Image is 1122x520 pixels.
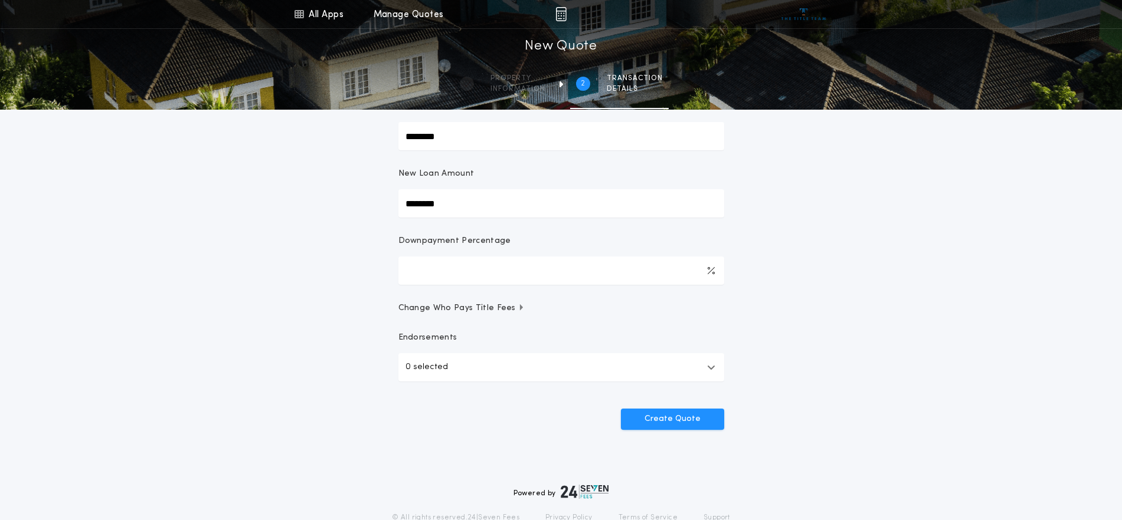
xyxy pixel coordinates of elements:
[490,84,545,94] span: information
[781,8,826,20] img: vs-icon
[398,302,525,314] span: Change Who Pays Title Fees
[621,409,724,430] button: Create Quote
[398,168,475,180] p: New Loan Amount
[607,74,663,83] span: Transaction
[398,235,511,247] p: Downpayment Percentage
[398,353,724,381] button: 0 selected
[398,302,724,314] button: Change Who Pays Title Fees
[398,332,724,344] p: Endorsements
[513,485,609,499] div: Powered by
[398,122,724,150] input: Sale Price
[607,84,663,94] span: details
[561,485,609,499] img: logo
[490,74,545,83] span: Property
[405,360,448,374] p: 0 selected
[398,189,724,218] input: New Loan Amount
[581,79,585,88] h2: 2
[398,256,724,285] input: Downpayment Percentage
[555,7,567,21] img: img
[525,37,597,56] h1: New Quote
